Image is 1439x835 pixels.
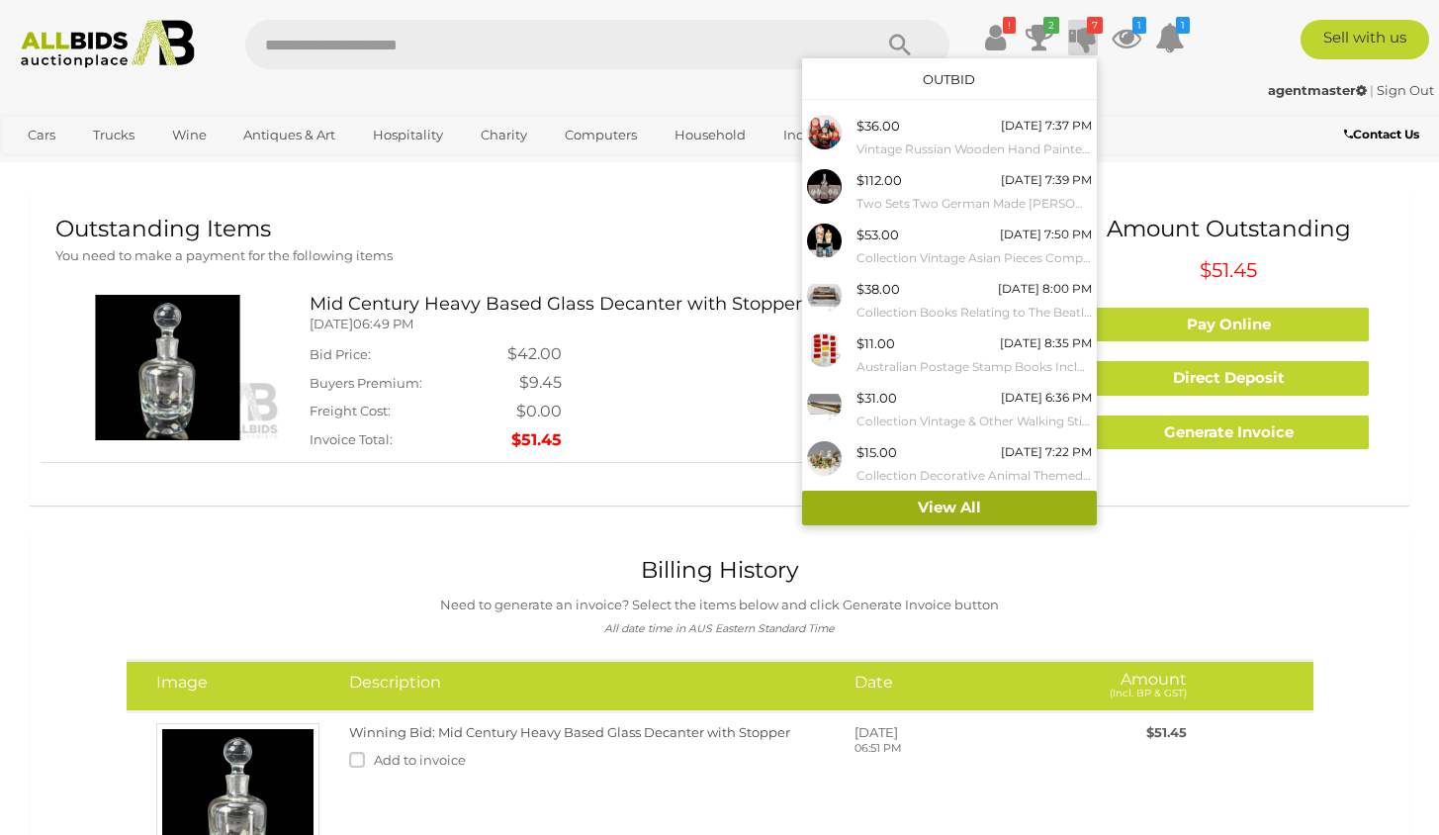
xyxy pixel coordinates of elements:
span: 06:49 PM [353,316,413,331]
div: [DATE] 6:36 PM [1001,387,1092,409]
h1: Amount Outstanding [1074,217,1384,241]
p: Need to generate an invoice? Select the items below and click Generate Invoice button [55,594,1384,616]
div: $112.00 [856,169,902,192]
a: Charity [468,119,540,151]
span: [DATE] [854,724,898,740]
div: [DATE] 7:39 PM [1001,169,1092,191]
span: $51.45 [1200,258,1257,282]
a: Antiques & Art [230,119,348,151]
i: 1 [1132,17,1146,34]
a: View All [802,491,1097,525]
a: Sign Out [1377,82,1434,98]
a: ! [981,20,1011,55]
div: [DATE] 7:37 PM [1001,115,1092,137]
img: 53931-45a.JPG [807,278,842,313]
strong: agentmaster [1268,82,1367,98]
td: $42.00 [507,340,562,369]
small: Collection Vintage & Other Walking Sticks Including Oceanic Ebony Example with Mother of Pearl In... [856,411,1092,432]
td: $9.45 [507,369,562,398]
td: Freight Cost: [310,398,507,426]
small: Collection Decorative Animal Themed Pieces Including Owls, Enamel Frog, Ceramic Tiger and More [856,465,1092,487]
i: 2 [1043,17,1059,34]
a: $15.00 [DATE] 7:22 PM Collection Decorative Animal Themed Pieces Including Owls, Enamel Frog, Cer... [802,436,1097,491]
h4: Description [349,674,826,692]
img: Allbids.com.au [11,20,205,68]
a: Industrial [770,119,858,151]
a: 1 [1112,20,1141,55]
h4: Date [854,674,1041,692]
i: 7 [1087,17,1103,34]
a: Trucks [80,119,147,151]
img: 53982-12a.jpg [807,169,842,204]
small: Collection Books Relating to The Beatles Including The Beatles Anthology and More [856,302,1092,324]
a: 7 [1068,20,1098,55]
i: All date time in AUS Eastern Standard Time [604,622,835,635]
img: 54279-22a.jpg [807,224,842,258]
a: Cars [15,119,68,151]
a: Wine [159,119,220,151]
div: [DATE] 8:35 PM [1000,332,1092,354]
a: Winning Bid: Mid Century Heavy Based Glass Decanter with Stopper [349,724,790,740]
i: 1 [1176,17,1190,34]
b: Contact Us [1344,127,1419,141]
a: Household [662,119,759,151]
div: $31.00 [856,387,897,410]
a: Hospitality [360,119,456,151]
a: 1 [1155,20,1185,55]
div: [DATE] 8:00 PM [998,278,1092,300]
a: 2 [1025,20,1054,55]
td: $0.00 [507,398,562,426]
span: $51.45 [1146,724,1187,740]
span: Add to invoice [374,752,466,768]
img: 54279-21a.JPG [807,441,842,476]
h1: Outstanding Items [55,217,1044,241]
a: $36.00 [DATE] 7:37 PM Vintage Russian Wooden Hand Painted Babushka Doll with Seven Layers [802,110,1097,164]
td: Bid Price: [310,340,507,369]
a: $31.00 [DATE] 6:36 PM Collection Vintage & Other Walking Sticks Including Oceanic Ebony Example w... [802,382,1097,436]
h1: Billing History [55,558,1384,583]
a: $112.00 [DATE] 7:39 PM Two Sets Two German Made [PERSON_NAME] Vinum Sauvignon Blanc Glasses and [... [802,164,1097,219]
div: [DATE] 7:50 PM [1000,224,1092,245]
small: Collection Vintage Asian Pieces Comprising Set Four Cloisonne Napkin Rings, Japanese Satsuma Hand... [856,247,1092,269]
h3: Mid Century Heavy Based Glass Decanter with Stopper [310,295,1043,315]
a: agentmaster [1268,82,1370,98]
td: Invoice Total: [310,426,507,455]
small: (Incl. BP & GST) [1110,687,1187,699]
button: Search [851,20,949,69]
small: Australian Postage Stamp Books Including COA KGVI, 1987 South-Pex, 1970 Folders, Cockatoo, Eucaly... [856,356,1092,378]
a: $53.00 [DATE] 7:50 PM Collection Vintage Asian Pieces Comprising Set Four Cloisonne Napkin Rings,... [802,219,1097,273]
img: 53681-68a.jpeg [807,332,842,367]
h5: [DATE] [310,317,1043,330]
a: [GEOGRAPHIC_DATA] [15,151,181,184]
div: $36.00 [856,115,900,138]
div: $53.00 [856,224,899,246]
a: Computers [552,119,650,151]
small: Vintage Russian Wooden Hand Painted Babushka Doll with Seven Layers [856,139,1092,160]
div: $11.00 [856,332,895,355]
td: Buyers Premium: [310,369,507,398]
p: 06:51 PM [854,741,1041,757]
a: Generate Invoice [1089,416,1369,450]
a: Outbid [923,71,975,87]
a: $38.00 [DATE] 8:00 PM Collection Books Relating to The Beatles Including The Beatles Anthology an... [802,273,1097,327]
h4: Image [156,674,319,692]
div: $15.00 [856,441,897,464]
a: $11.00 [DATE] 8:35 PM Australian Postage Stamp Books Including COA KGVI, 1987 South-Pex, 1970 Fol... [802,327,1097,382]
div: [DATE] 7:22 PM [1001,441,1092,463]
a: Pay Online [1089,308,1369,342]
h4: Amount [1072,674,1187,697]
img: 54290-11a.jpg [807,115,842,149]
img: 53968-7a.JPG [807,387,842,421]
p: You need to make a payment for the following items [55,244,1044,267]
a: Contact Us [1344,124,1424,145]
span: | [1370,82,1374,98]
a: Sell with us [1301,20,1430,59]
a: Direct Deposit [1089,361,1369,396]
div: $38.00 [856,278,900,301]
td: $51.45 [507,426,562,455]
i: ! [1003,17,1016,34]
small: Two Sets Two German Made [PERSON_NAME] Vinum Sauvignon Blanc Glasses and [PERSON_NAME] Syrah Deca... [856,193,1092,215]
